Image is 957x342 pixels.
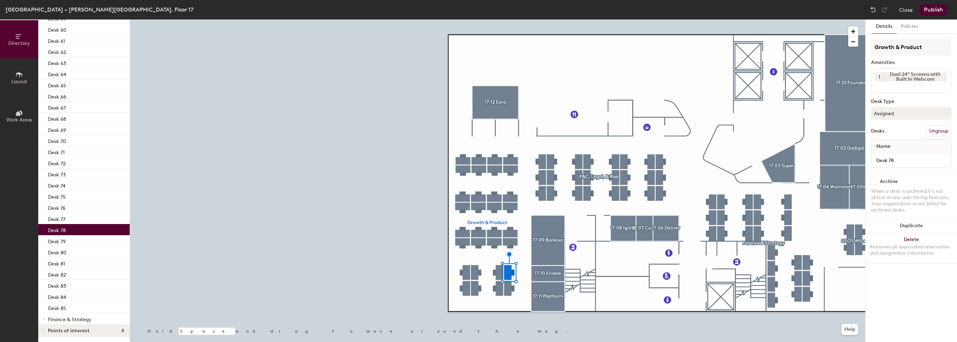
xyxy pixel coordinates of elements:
button: Publish [920,4,947,15]
button: 1 [875,72,884,81]
button: DeleteRemoves all associated reservation and assignment information [866,233,957,263]
span: 8 [121,328,124,334]
span: Points of interest [48,328,89,334]
p: Desk 61 [48,36,65,44]
p: Desk 60 [48,25,66,33]
p: Desk 77 [48,214,65,222]
button: Duplicate [866,219,957,233]
span: Directory [8,40,30,46]
p: Desk 70 [48,136,66,144]
p: Desk 84 [48,292,66,300]
div: When a desk is archived it's not active in any user-facing features. Your organization is not bil... [871,188,951,213]
p: Desk 85 [48,303,66,311]
button: Ungroup [926,125,951,137]
p: Desk 82 [48,270,66,278]
div: Dual 24" Screens with Built In Webcam [884,72,947,81]
p: Desk 71 [48,148,65,156]
img: Undo [870,6,877,13]
p: Desk 62 [48,47,66,55]
span: 1 [878,73,880,81]
p: Desk 67 [48,103,66,111]
p: Desk 80 [48,248,66,256]
p: Desk 64 [48,70,66,78]
button: Close [899,4,913,15]
div: Archive [880,179,898,184]
span: Finance & Strategy [48,317,91,323]
div: Removes all associated reservation and assignment information [870,244,953,256]
button: Assigned [871,107,951,120]
span: Layout [11,79,27,85]
p: Desk 63 [48,58,66,66]
span: Work Areas [6,117,32,123]
div: Desks [871,128,884,134]
div: Desk Type [871,99,951,104]
span: Name [873,140,894,153]
p: Desk 68 [48,114,66,122]
p: Desk 76 [48,203,65,211]
p: Desk 72 [48,159,66,167]
button: Help [842,324,858,335]
div: Amenities [871,60,951,65]
p: Desk 65 [48,81,66,89]
p: Desk 74 [48,181,65,189]
p: Desk 66 [48,92,66,100]
p: Desk 73 [48,170,66,178]
p: Desk 81 [48,259,65,267]
p: Desk 78 [48,225,66,233]
div: [GEOGRAPHIC_DATA] – [PERSON_NAME][GEOGRAPHIC_DATA], Floor 17 [6,5,193,14]
p: Desk 79 [48,237,66,245]
p: Desk 83 [48,281,66,289]
input: Unnamed desk [873,156,950,165]
p: Desk 69 [48,125,66,133]
img: Redo [881,6,888,13]
button: Details [872,19,896,34]
button: Policies [896,19,922,34]
p: Desk 75 [48,192,66,200]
